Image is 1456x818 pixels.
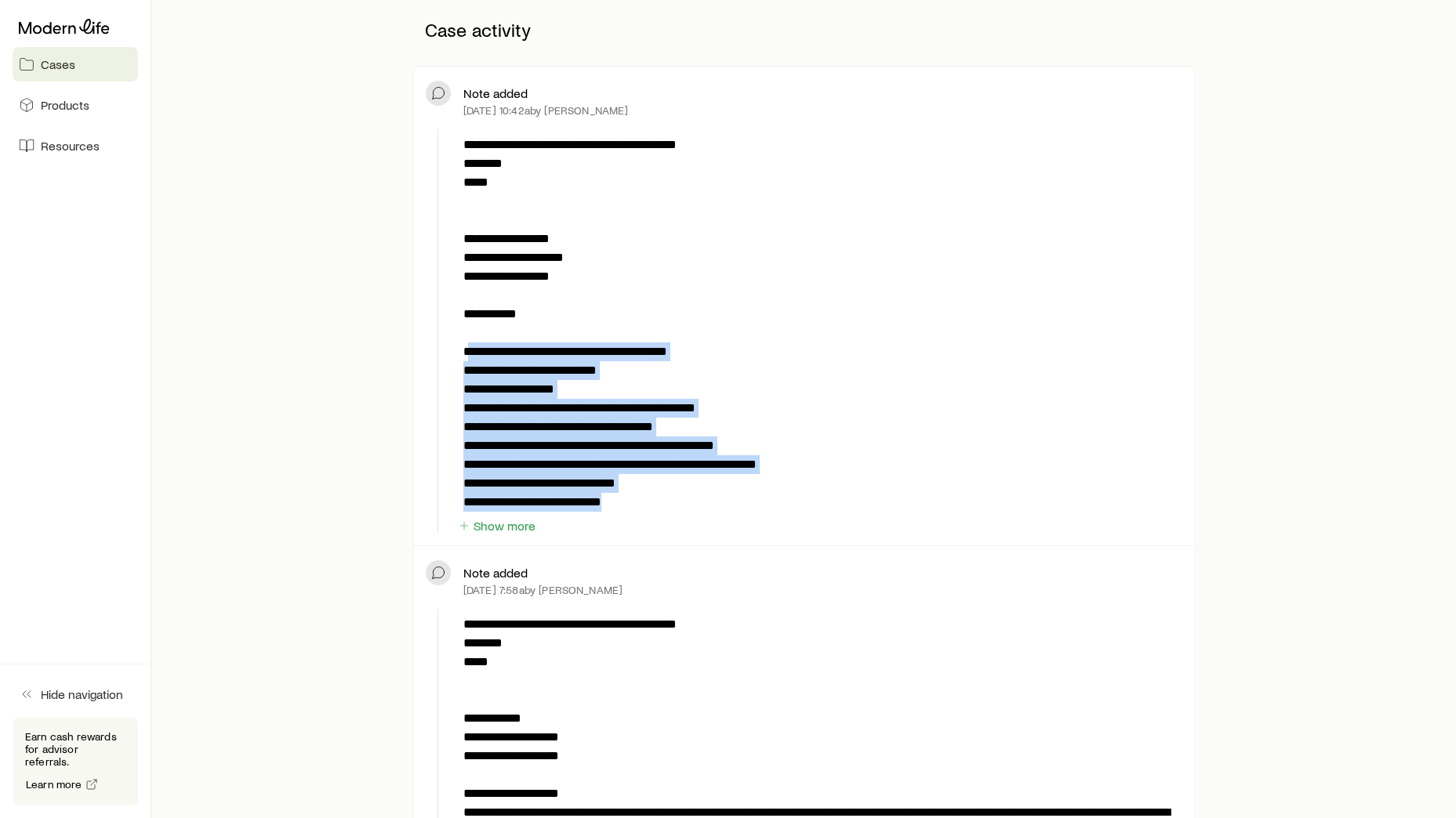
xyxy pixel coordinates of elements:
span: Resources [41,138,100,154]
span: Cases [41,56,75,72]
span: Learn more [26,779,82,790]
p: [DATE] 10:42a by [PERSON_NAME] [463,104,629,117]
p: Earn cash rewards for advisor referrals. [25,730,125,768]
p: Note added [463,85,528,101]
p: Case activity [412,6,1196,53]
p: [DATE] 7:58a by [PERSON_NAME] [463,584,623,596]
button: Show more [457,519,536,534]
button: Hide navigation [13,677,138,711]
span: Hide navigation [41,686,123,702]
a: Resources [13,128,138,163]
div: Earn cash rewards for advisor referrals.Learn more [13,718,138,805]
a: Cases [13,47,138,81]
p: Note added [463,565,528,581]
span: Products [41,97,89,113]
a: Products [13,88,138,122]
